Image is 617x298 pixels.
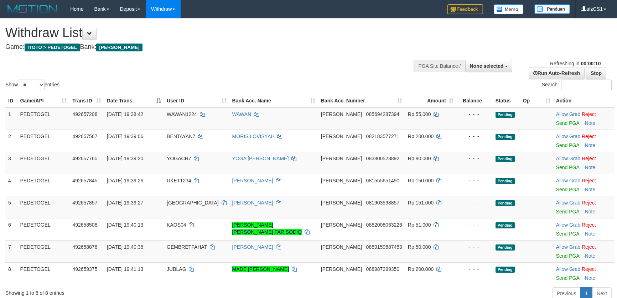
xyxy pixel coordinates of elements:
a: Reject [582,156,596,161]
a: [PERSON_NAME] [PERSON_NAME] FAR SODIQ [232,222,302,235]
th: Op: activate to sort column ascending [520,94,553,107]
td: · [553,152,615,174]
span: Rp 55.000 [408,111,431,117]
span: [PERSON_NAME] [321,178,362,183]
td: · [553,174,615,196]
select: Showentries [18,80,45,90]
a: Note [585,120,596,126]
div: - - - [460,266,490,273]
span: Copy 083800523892 to clipboard [366,156,399,161]
td: PEDETOGEL [17,107,69,130]
span: · [556,156,582,161]
span: Rp 200.000 [408,266,434,272]
a: Note [585,142,596,148]
span: Rp 151.000 [408,200,434,206]
th: User ID: activate to sort column ascending [164,94,229,107]
span: 492657857 [72,200,97,206]
span: ITOTO > PEDETOGEL [25,44,80,51]
span: Pending [496,156,515,162]
span: Copy 082183577271 to clipboard [366,133,399,139]
span: WAWAN1224 [167,111,197,117]
span: [PERSON_NAME] [321,156,362,161]
a: Allow Grab [556,178,580,183]
th: Balance [457,94,493,107]
span: · [556,266,582,272]
span: [PERSON_NAME] [96,44,142,51]
td: 6 [5,218,17,240]
a: Reject [582,200,596,206]
span: [PERSON_NAME] [321,244,362,250]
span: Pending [496,267,515,273]
a: Stop [586,67,606,79]
td: PEDETOGEL [17,130,69,152]
a: WAWAN [232,111,252,117]
span: [PERSON_NAME] [321,200,362,206]
span: 492657765 [72,156,97,161]
span: · [556,244,582,250]
span: Rp 150.000 [408,178,434,183]
span: [PERSON_NAME] [321,133,362,139]
a: Send PGA [556,275,579,281]
span: Rp 50.000 [408,244,431,250]
span: Rp 80.000 [408,156,431,161]
label: Search: [542,80,612,90]
span: 492658878 [72,244,97,250]
div: - - - [460,177,490,184]
a: Note [585,165,596,170]
a: Allow Grab [556,111,580,117]
span: Copy 0859159687453 to clipboard [366,244,402,250]
th: Status [493,94,520,107]
span: 492659375 [72,266,97,272]
a: Allow Grab [556,244,580,250]
a: Send PGA [556,142,579,148]
div: PGA Site Balance / [414,60,465,72]
div: Showing 1 to 8 of 8 entries [5,287,252,297]
img: MOTION_logo.png [5,4,59,14]
span: BENTAYAN7 [167,133,195,139]
a: Reject [582,244,596,250]
a: [PERSON_NAME] [232,244,273,250]
h4: Game: Bank: [5,44,404,51]
div: - - - [460,199,490,206]
a: Reject [582,111,596,117]
a: Send PGA [556,231,579,237]
a: Run Auto-Refresh [529,67,585,79]
label: Show entries [5,80,59,90]
a: MADE [PERSON_NAME] [232,266,289,272]
span: 492658508 [72,222,97,228]
td: PEDETOGEL [17,174,69,196]
a: Send PGA [556,209,579,214]
td: PEDETOGEL [17,218,69,240]
img: Button%20Memo.svg [494,4,524,14]
img: panduan.png [534,4,570,14]
a: Send PGA [556,253,579,259]
span: Copy 081903598857 to clipboard [366,200,399,206]
input: Search: [561,80,612,90]
span: Rp 51.000 [408,222,431,228]
th: Action [553,94,615,107]
span: 492657208 [72,111,97,117]
div: - - - [460,243,490,251]
span: [DATE] 19:40:38 [107,244,143,250]
td: PEDETOGEL [17,262,69,284]
td: PEDETOGEL [17,196,69,218]
span: · [556,111,582,117]
div: - - - [460,155,490,162]
span: Pending [496,200,515,206]
th: Date Trans.: activate to sort column descending [104,94,164,107]
span: 492657567 [72,133,97,139]
span: Rp 200.000 [408,133,434,139]
a: Send PGA [556,187,579,192]
span: [PERSON_NAME] [321,111,362,117]
span: JUBLAG [167,266,186,272]
span: [DATE] 19:39:27 [107,200,143,206]
th: Trans ID: activate to sort column ascending [69,94,104,107]
td: · [553,130,615,152]
a: Allow Grab [556,133,580,139]
th: Amount: activate to sort column ascending [405,94,457,107]
td: · [553,240,615,262]
a: [PERSON_NAME] [232,200,273,206]
span: Pending [496,244,515,251]
span: [PERSON_NAME] [321,266,362,272]
a: Note [585,253,596,259]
